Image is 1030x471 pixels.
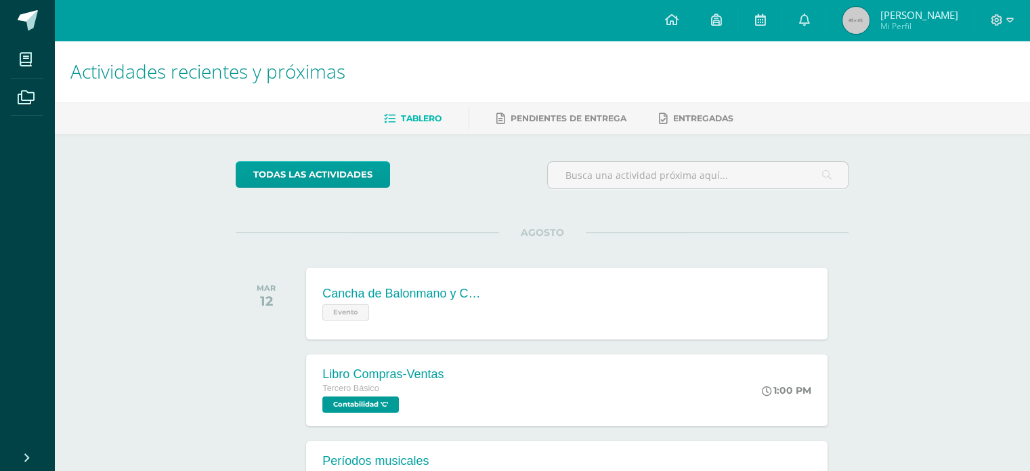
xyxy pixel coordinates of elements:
a: Pendientes de entrega [496,108,626,129]
div: Cancha de Balonmano y Contenido [322,287,485,301]
span: AGOSTO [499,226,586,239]
span: Tablero [401,113,442,123]
a: Entregadas [659,108,733,129]
a: Tablero [384,108,442,129]
input: Busca una actividad próxima aquí... [548,162,848,188]
div: Libro Compras-Ventas [322,367,444,382]
span: [PERSON_NAME] [880,8,958,22]
span: Tercero Básico [322,384,379,393]
div: 12 [257,293,276,309]
span: Evento [322,304,369,321]
div: MAR [257,283,276,293]
span: Mi Perfil [880,20,958,32]
img: 45x45 [842,7,870,34]
div: Períodos musicales [322,454,429,468]
span: Contabilidad 'C' [322,396,399,413]
div: 1:00 PM [762,384,811,396]
a: todas las Actividades [236,161,390,188]
span: Pendientes de entrega [511,113,626,123]
span: Actividades recientes y próximas [70,58,345,84]
span: Entregadas [673,113,733,123]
